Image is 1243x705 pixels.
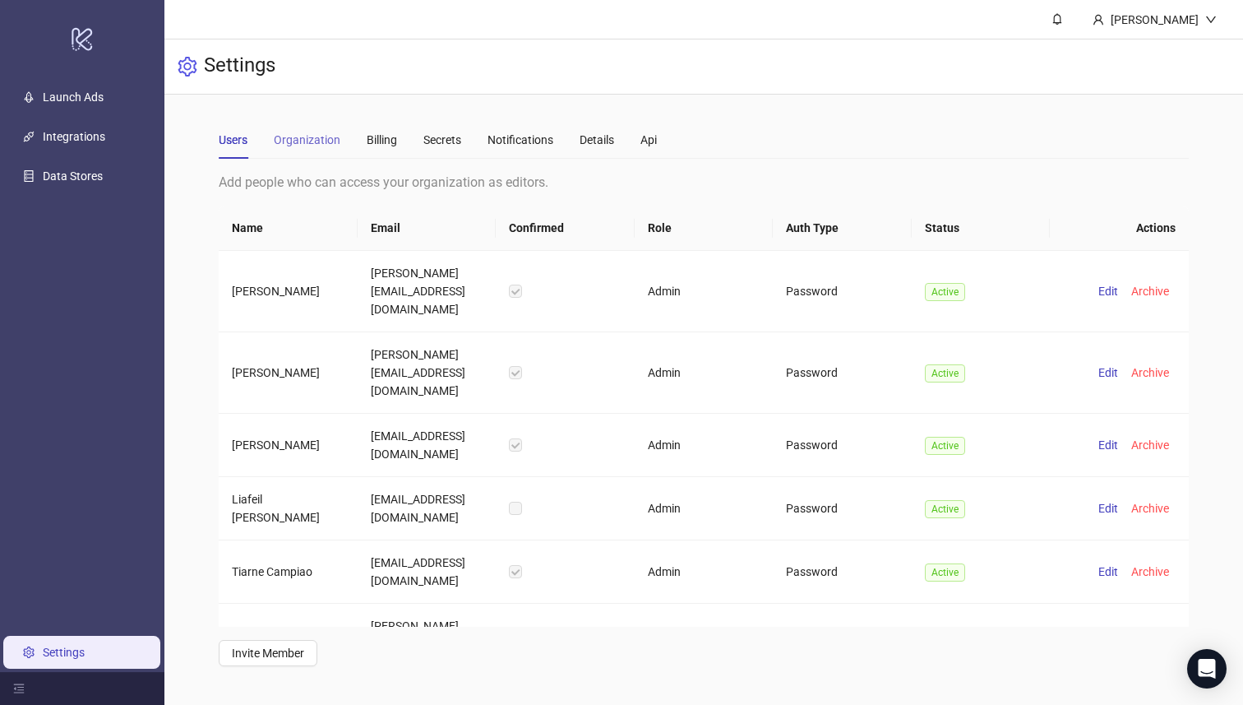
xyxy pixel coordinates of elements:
td: Admin [635,251,773,332]
span: Edit [1098,502,1118,515]
th: Actions [1050,206,1188,251]
td: Admin [635,540,773,604]
td: Password [773,414,911,477]
h3: Settings [204,53,275,81]
span: Edit [1098,366,1118,379]
div: Secrets [423,131,461,149]
td: Tiarne Campiao [219,540,357,604]
td: [EMAIL_ADDRESS][DOMAIN_NAME] [358,477,496,540]
a: Data Stores [43,170,103,183]
td: [PERSON_NAME] (You) [219,604,357,685]
td: [PERSON_NAME][EMAIL_ADDRESS][DOMAIN_NAME] [358,251,496,332]
td: [EMAIL_ADDRESS][DOMAIN_NAME] [358,540,496,604]
button: Archive [1125,562,1176,582]
span: down [1205,14,1217,26]
button: Archive [1125,281,1176,301]
div: [PERSON_NAME] [1104,11,1205,29]
div: Billing [367,131,397,149]
td: Integration [773,604,911,685]
th: Email [358,206,496,251]
span: Active [925,437,965,455]
button: Archive [1125,435,1176,455]
td: [PERSON_NAME] [219,332,357,414]
td: Password [773,251,911,332]
td: Admin [635,477,773,540]
span: bell [1051,13,1063,25]
span: Edit [1098,285,1118,298]
span: Invite Member [232,647,304,660]
button: Edit [1092,499,1125,518]
th: Auth Type [773,206,911,251]
td: Admin [635,414,773,477]
span: Archive [1131,565,1169,578]
div: Open Intercom Messenger [1187,649,1227,689]
span: Archive [1131,285,1169,298]
td: Liafeil [PERSON_NAME] [219,477,357,540]
span: menu-fold [13,683,25,694]
button: Invite Member [219,640,317,666]
span: Edit [1098,565,1118,578]
span: Edit [1098,438,1118,452]
span: Active [925,564,965,582]
td: [PERSON_NAME] [219,251,357,332]
span: Active [925,500,965,518]
div: Api [640,131,657,149]
span: Archive [1131,366,1169,379]
span: setting [178,57,197,77]
td: Password [773,540,911,604]
a: Integrations [43,131,105,144]
td: [EMAIL_ADDRESS][DOMAIN_NAME] [358,414,496,477]
a: Settings [43,646,85,659]
td: [PERSON_NAME] [219,414,357,477]
div: Add people who can access your organization as editors. [219,172,1188,192]
th: Status [912,206,1050,251]
span: Archive [1131,502,1169,515]
td: Password [773,477,911,540]
a: Launch Ads [43,91,104,104]
td: [PERSON_NAME][EMAIL_ADDRESS][DOMAIN_NAME] [358,332,496,414]
td: Admin [635,604,773,685]
th: Name [219,206,357,251]
button: Edit [1092,281,1125,301]
span: user [1093,14,1104,26]
th: Confirmed [496,206,634,251]
td: Password [773,332,911,414]
div: Organization [274,131,340,149]
button: Edit [1092,435,1125,455]
button: Edit [1092,562,1125,582]
button: Archive [1125,499,1176,518]
button: Archive [1125,363,1176,383]
span: Active [925,364,965,383]
span: Archive [1131,438,1169,452]
div: Details [580,131,614,149]
div: Notifications [487,131,553,149]
div: Users [219,131,247,149]
button: Edit [1092,363,1125,383]
td: [PERSON_NAME][EMAIL_ADDRESS][DOMAIN_NAME] [358,604,496,685]
th: Role [635,206,773,251]
td: Admin [635,332,773,414]
span: Active [925,283,965,301]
